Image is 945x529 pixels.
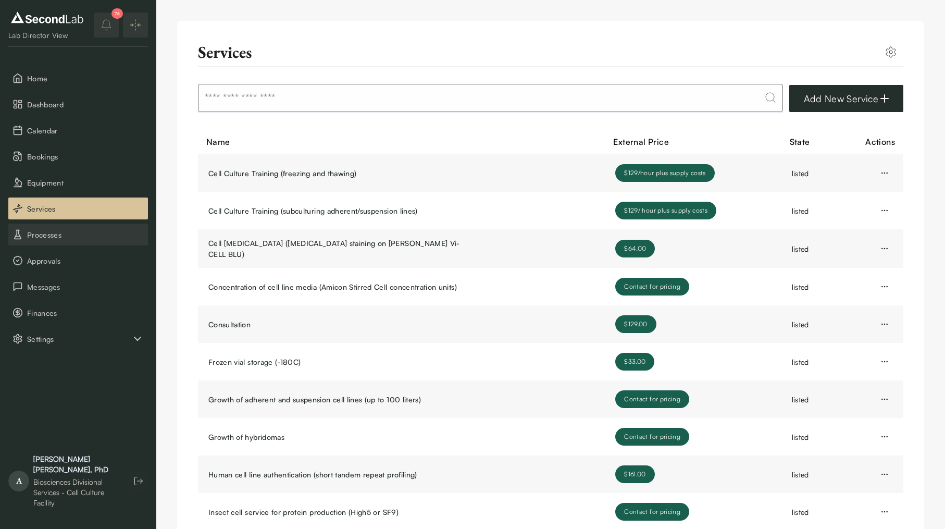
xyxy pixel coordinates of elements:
[27,125,144,136] span: Calendar
[208,356,469,367] a: Frozen vial storage (-180C)
[8,119,148,141] button: Calendar
[804,91,878,106] span: Add New Service
[792,169,809,178] span: listed
[615,390,689,408] div: Contact for pricing
[615,240,655,257] div: $64.00
[8,93,148,115] button: Dashboard
[27,334,131,345] span: Settings
[208,432,469,442] a: Growth of hybridomas
[208,469,469,480] a: Human cell line authentication (short tandem repeat profiling)
[198,42,252,63] h2: Services
[27,177,144,188] span: Equipment
[208,238,469,260] a: Cell [MEDICAL_DATA] ([MEDICAL_DATA] staining on [PERSON_NAME] Vi-CELL BLU)
[8,471,29,491] span: A
[792,244,809,253] span: listed
[27,307,144,318] span: Finances
[8,328,148,350] div: Settings sub items
[615,202,716,219] div: $129/ hour plus supply costs
[8,145,148,167] button: Bookings
[792,320,809,329] span: listed
[33,477,119,508] div: Biosciences Divisional Services - Cell Culture Facility
[8,9,86,26] img: logo
[615,465,654,483] div: $161.00
[789,85,903,112] button: Add New Service
[615,278,689,296] div: Contact for pricing
[781,129,837,154] th: State
[8,198,148,219] button: Services
[8,328,148,350] button: Settings
[615,428,689,446] div: Contact for pricing
[27,229,144,240] span: Processes
[792,358,809,366] span: listed
[878,44,903,60] a: Service settings
[8,302,148,324] button: Finances
[27,203,144,214] span: Services
[792,433,809,441] span: listed
[8,276,148,298] button: Messages
[27,73,144,84] span: Home
[27,151,144,162] span: Bookings
[208,319,469,330] a: Consultation
[615,353,654,371] div: $33.00
[94,13,119,38] button: notifications
[615,315,656,333] div: $129.00
[198,129,605,154] th: Name
[8,171,148,193] button: Equipment
[208,168,469,179] a: Cell Culture Training (freezing and thawing)
[27,255,144,266] span: Approvals
[615,503,689,521] div: Contact for pricing
[208,205,469,216] a: Cell Culture Training (subculturing adherent/suspension lines)
[8,250,148,272] button: Approvals
[111,8,123,19] div: 75
[844,136,895,148] div: Actions
[27,99,144,110] span: Dashboard
[792,470,809,479] span: listed
[208,281,469,292] a: Concentration of cell line media (Amicon Stirred Cell concentration units)
[615,164,714,182] div: $129/hour plus supply costs
[792,395,809,404] span: listed
[8,30,86,41] div: Lab Director View
[208,507,469,518] a: Insect cell service for protein production (High5 or SF9)
[792,206,809,215] span: listed
[123,13,148,38] button: Expand/Collapse sidebar
[792,508,809,516] span: listed
[33,454,119,475] div: [PERSON_NAME] [PERSON_NAME], PhD
[8,67,148,89] button: Home
[129,472,148,490] button: Log out
[792,282,809,291] span: listed
[27,281,144,292] span: Messages
[8,224,148,245] button: Processes
[208,394,469,405] a: Growth of adherent and suspension cell lines (up to 100 liters)
[605,129,781,154] th: External Price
